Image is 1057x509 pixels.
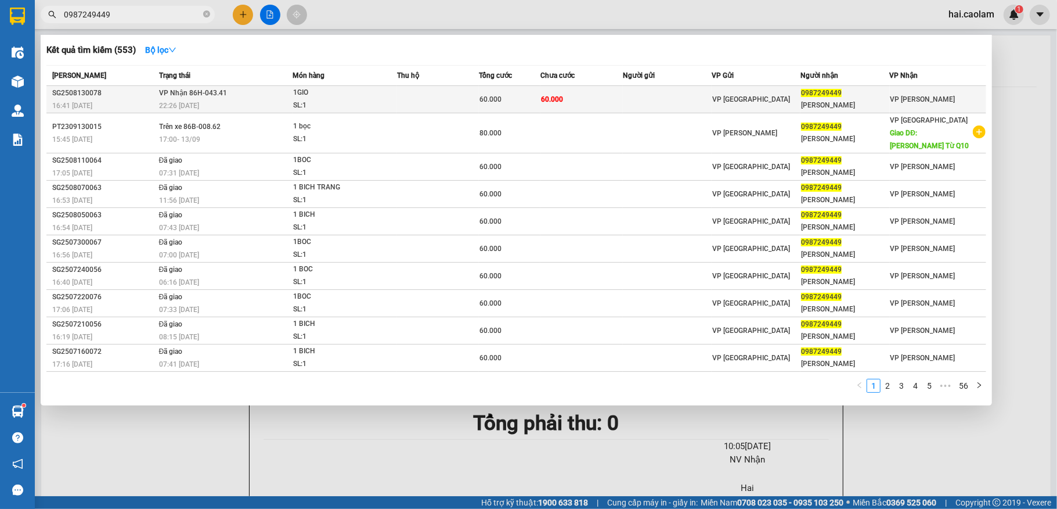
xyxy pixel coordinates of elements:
span: 16:19 [DATE] [52,333,92,341]
span: VP [PERSON_NAME] [890,327,955,335]
sup: 1 [22,404,26,407]
img: warehouse-icon [12,76,24,88]
div: [PERSON_NAME] [801,249,889,261]
span: close-circle [203,10,210,17]
span: Chưa cước [540,71,575,80]
div: [PERSON_NAME] [801,221,889,234]
div: SG2508070063 [52,182,156,194]
span: 17:16 [DATE] [52,360,92,368]
span: 17:05 [DATE] [52,169,92,177]
a: 3 [895,379,908,392]
span: VP [PERSON_NAME] [890,163,955,171]
li: Next Page [972,379,986,393]
span: 16:41 [DATE] [52,102,92,110]
span: Đã giao [159,156,183,164]
div: SG2507300067 [52,236,156,249]
span: 07:31 [DATE] [159,169,199,177]
li: 1 [867,379,881,393]
div: 1BOC [293,291,380,303]
div: 1 BICH TRANG [293,181,380,194]
div: SG2508130078 [52,87,156,99]
div: SG2508050063 [52,209,156,221]
span: VP [GEOGRAPHIC_DATA] [890,116,968,124]
span: Người gửi [623,71,655,80]
span: 07:00 [DATE] [159,251,199,259]
a: 4 [909,379,922,392]
b: BIÊN NHẬN GỬI HÀNG HÓA [75,17,111,112]
input: Tìm tên, số ĐT hoặc mã đơn [64,8,201,21]
div: SL: 1 [293,99,380,112]
span: 60.000 [479,354,502,362]
button: Bộ lọcdown [136,41,186,59]
div: SG2508110064 [52,155,156,167]
div: 1 BICH [293,345,380,358]
div: 1BOC [293,154,380,167]
div: SG2507240056 [52,264,156,276]
span: 60.000 [479,95,502,103]
span: 0987249449 [801,123,842,131]
span: Đã giao [159,238,183,246]
span: VP Nhận [890,71,918,80]
div: 1BOC [293,236,380,249]
div: SL: 1 [293,276,380,289]
div: 1 BICH [293,209,380,221]
span: plus-circle [973,126,986,138]
span: 0987249449 [801,320,842,328]
span: left [856,382,863,389]
span: 0987249449 [801,184,842,192]
span: 07:33 [DATE] [159,306,199,314]
b: [PERSON_NAME] [15,75,66,130]
img: logo.jpg [126,15,154,42]
span: VP [PERSON_NAME] [890,354,955,362]
div: SG2507220076 [52,291,156,303]
span: right [976,382,983,389]
div: SL: 1 [293,194,380,207]
li: (c) 2017 [98,55,160,70]
span: Món hàng [293,71,324,80]
span: Đã giao [159,347,183,356]
span: Tổng cước [479,71,512,80]
span: 0987249449 [801,238,842,246]
span: 0987249449 [801,293,842,301]
span: VP [GEOGRAPHIC_DATA] [712,354,790,362]
div: SL: 1 [293,221,380,234]
span: search [48,10,56,19]
div: 1 BICH [293,318,380,331]
span: 15:45 [DATE] [52,135,92,144]
img: warehouse-icon [12,406,24,418]
span: VP [GEOGRAPHIC_DATA] [712,272,790,280]
div: SG2507160072 [52,346,156,358]
span: VP [GEOGRAPHIC_DATA] [712,190,790,198]
span: Giao DĐ: [PERSON_NAME] Từ Q10 [890,129,969,150]
button: left [853,379,867,393]
span: [PERSON_NAME] [52,71,106,80]
li: 4 [908,379,922,393]
span: 06:16 [DATE] [159,278,199,286]
span: 0987249449 [801,156,842,164]
span: VP Gửi [712,71,734,80]
span: 07:43 [DATE] [159,224,199,232]
div: 1 BOC [293,263,380,276]
span: 60.000 [479,217,502,225]
span: Trên xe 86B-008.62 [159,123,221,131]
span: VP [GEOGRAPHIC_DATA] [712,245,790,253]
img: warehouse-icon [12,105,24,117]
span: 0987249449 [801,347,842,356]
span: 60.000 [479,327,502,335]
span: Người nhận [800,71,838,80]
li: 5 [922,379,936,393]
span: 60.000 [479,163,502,171]
span: 17:00 - 13/09 [159,135,200,144]
span: 22:26 [DATE] [159,102,199,110]
div: 1 bọc [293,120,380,133]
span: 0987249449 [801,89,842,97]
div: [PERSON_NAME] [801,303,889,316]
div: SL: 1 [293,331,380,343]
span: VP [PERSON_NAME] [712,129,777,137]
div: SL: 1 [293,303,380,316]
span: 16:53 [DATE] [52,196,92,205]
span: Đã giao [159,320,183,328]
span: Đã giao [159,184,183,192]
div: [PERSON_NAME] [801,167,889,179]
span: Đã giao [159,293,183,301]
